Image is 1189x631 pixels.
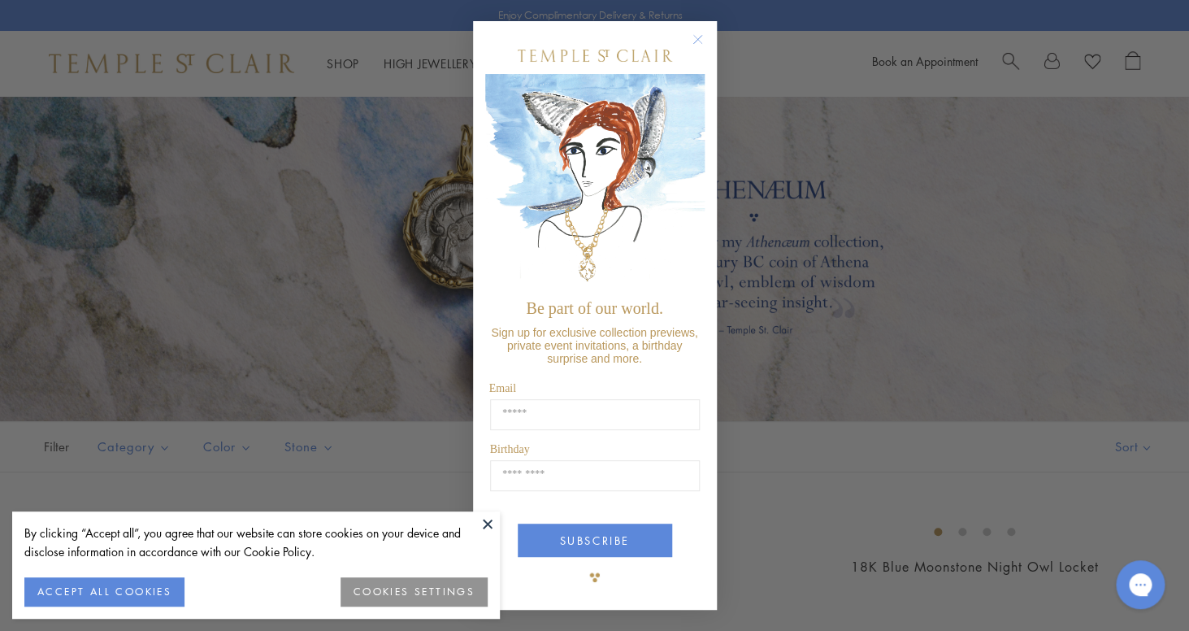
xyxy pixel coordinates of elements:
[24,577,184,607] button: ACCEPT ALL COOKIES
[1108,555,1173,615] iframe: Gorgias live chat messenger
[485,74,705,291] img: c4a9eb12-d91a-4d4a-8ee0-386386f4f338.jpeg
[490,399,700,430] input: Email
[491,326,697,365] span: Sign up for exclusive collection previews, private event invitations, a birthday surprise and more.
[526,299,662,317] span: Be part of our world.
[696,37,716,58] button: Close dialog
[24,524,488,561] div: By clicking “Accept all”, you agree that our website can store cookies on your device and disclos...
[579,561,611,594] img: TSC
[489,382,516,394] span: Email
[518,524,672,557] button: SUBSCRIBE
[341,577,488,607] button: COOKIES SETTINGS
[518,50,672,62] img: Temple St. Clair
[490,443,530,455] span: Birthday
